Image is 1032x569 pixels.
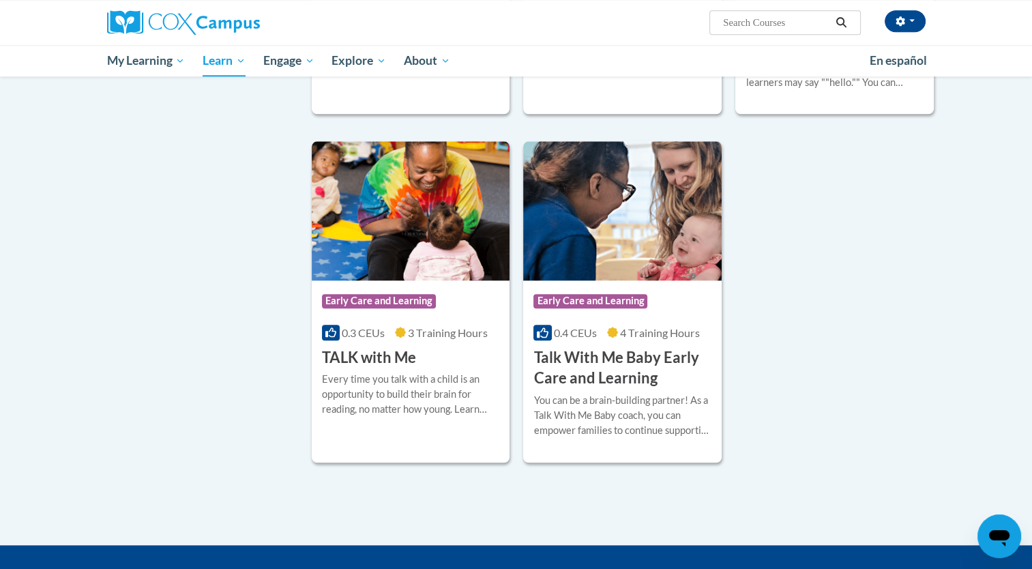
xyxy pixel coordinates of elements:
[404,53,450,69] span: About
[106,53,185,69] span: My Learning
[312,141,510,280] img: Course Logo
[254,45,323,76] a: Engage
[322,347,416,368] h3: TALK with Me
[342,326,385,339] span: 0.3 CEUs
[977,514,1021,558] iframe: Button to launch messaging window
[523,141,722,462] a: Course LogoEarly Care and Learning0.4 CEUs4 Training Hours Talk With Me Baby Early Care and Learn...
[523,141,722,280] img: Course Logo
[194,45,254,76] a: Learn
[395,45,459,76] a: About
[885,10,926,32] button: Account Settings
[203,53,246,69] span: Learn
[312,141,510,462] a: Course LogoEarly Care and Learning0.3 CEUs3 Training Hours TALK with MeEvery time you talk with a...
[533,347,711,390] h3: Talk With Me Baby Early Care and Learning
[861,46,936,75] a: En español
[331,53,386,69] span: Explore
[870,53,927,68] span: En español
[263,53,314,69] span: Engage
[408,326,488,339] span: 3 Training Hours
[87,45,946,76] div: Main menu
[554,326,597,339] span: 0.4 CEUs
[322,372,500,417] div: Every time you talk with a child is an opportunity to build their brain for reading, no matter ho...
[533,393,711,438] div: You can be a brain-building partner! As a Talk With Me Baby coach, you can empower families to co...
[722,14,831,31] input: Search Courses
[107,10,260,35] img: Cox Campus
[107,10,366,35] a: Cox Campus
[323,45,395,76] a: Explore
[533,294,647,308] span: Early Care and Learning
[620,326,700,339] span: 4 Training Hours
[98,45,194,76] a: My Learning
[831,14,851,31] button: Search
[322,294,436,308] span: Early Care and Learning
